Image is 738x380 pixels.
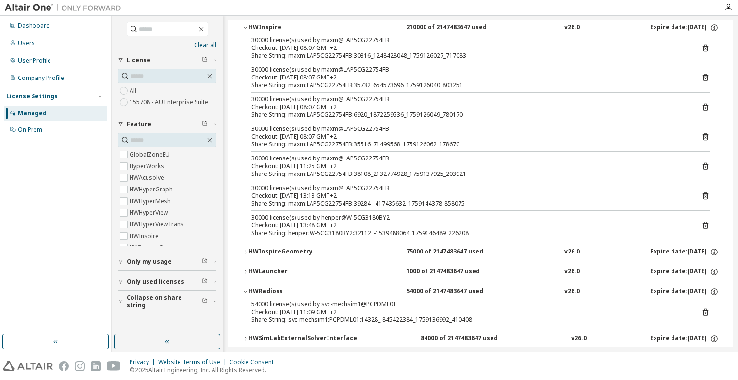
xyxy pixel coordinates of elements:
[75,361,85,371] img: instagram.svg
[130,242,188,253] label: HWInspireGeometry
[248,23,336,32] div: HWInspire
[571,334,587,343] div: v26.0
[248,248,336,256] div: HWInspireGeometry
[251,125,687,133] div: 30000 license(s) used by maxm@LAP5CG22754FB
[251,81,687,89] div: Share String: maxm:LAP5CG22754FB:35732_654573696_1759126040_803251
[18,126,42,134] div: On Prem
[251,95,687,103] div: 30000 license(s) used by maxm@LAP5CG22754FB
[118,113,216,135] button: Feature
[130,207,170,219] label: HWHyperView
[564,248,580,256] div: v26.0
[202,298,208,305] span: Clear filter
[248,287,336,296] div: HWRadioss
[5,3,126,13] img: Altair One
[406,268,493,276] div: 1000 of 2147483647 used
[130,195,173,207] label: HWHyperMesh
[650,334,719,343] div: Expire date: [DATE]
[248,334,357,343] div: HWSimLabExternalSolverInterface
[251,44,687,52] div: Checkout: [DATE] 08:07 GMT+2
[3,361,53,371] img: altair_logo.svg
[91,361,101,371] img: linkedin.svg
[251,133,687,141] div: Checkout: [DATE] 08:07 GMT+2
[202,258,208,266] span: Clear filter
[251,155,687,162] div: 30000 license(s) used by maxm@LAP5CG22754FB
[18,22,50,30] div: Dashboard
[127,294,202,309] span: Collapse on share string
[650,248,719,256] div: Expire date: [DATE]
[18,110,47,117] div: Managed
[18,74,64,82] div: Company Profile
[251,36,687,44] div: 30000 license(s) used by maxm@LAP5CG22754FB
[18,39,35,47] div: Users
[251,214,687,222] div: 30000 license(s) used by henper@W-5CG3180BY2
[421,334,508,343] div: 84000 of 2147483647 used
[251,200,687,207] div: Share String: maxm:LAP5CG22754FB:39284_-417435632_1759144378_858075
[6,93,58,100] div: License Settings
[251,141,687,148] div: Share String: maxm:LAP5CG22754FB:35516_71499568_1759126062_178670
[202,56,208,64] span: Clear filter
[406,287,493,296] div: 54000 of 2147483647 used
[251,229,687,237] div: Share String: henper:W-5CG3180BY2:32112_-1539488064_1759146489_226208
[251,74,687,81] div: Checkout: [DATE] 08:07 GMT+2
[118,271,216,292] button: Only used licenses
[59,361,69,371] img: facebook.svg
[130,366,279,374] p: © 2025 Altair Engineering, Inc. All Rights Reserved.
[243,328,719,349] button: HWSimLabExternalSolverInterface84000 of 2147483647 usedv26.0Expire date:[DATE]
[230,358,279,366] div: Cookie Consent
[127,278,184,285] span: Only used licenses
[243,17,719,38] button: HWInspire210000 of 2147483647 usedv26.0Expire date:[DATE]
[243,281,719,302] button: HWRadioss54000 of 2147483647 usedv26.0Expire date:[DATE]
[650,23,719,32] div: Expire date: [DATE]
[130,172,166,184] label: HWAcusolve
[158,358,230,366] div: Website Terms of Use
[251,103,687,111] div: Checkout: [DATE] 08:07 GMT+2
[130,149,172,160] label: GlobalZoneEU
[130,85,138,96] label: All
[127,56,150,64] span: License
[251,192,687,200] div: Checkout: [DATE] 13:13 GMT+2
[130,160,166,172] label: HyperWorks
[251,316,687,324] div: Share String: svc-mechsim1:PCPDML01:14328_-845422384_1759136992_410408
[118,49,216,71] button: License
[202,278,208,285] span: Clear filter
[127,120,151,128] span: Feature
[251,222,687,229] div: Checkout: [DATE] 13:48 GMT+2
[243,261,719,283] button: HWLauncher1000 of 2147483647 usedv26.0Expire date:[DATE]
[251,66,687,74] div: 30000 license(s) used by maxm@LAP5CG22754FB
[251,301,687,308] div: 54000 license(s) used by svc-mechsim1@PCPDML01
[18,57,51,64] div: User Profile
[564,268,580,276] div: v26.0
[118,251,216,272] button: Only my usage
[243,241,719,263] button: HWInspireGeometry75000 of 2147483647 usedv26.0Expire date:[DATE]
[107,361,121,371] img: youtube.svg
[650,287,719,296] div: Expire date: [DATE]
[118,41,216,49] a: Clear all
[130,96,210,108] label: 155708 - AU Enterprise Suite
[406,23,493,32] div: 210000 of 2147483647 used
[248,268,336,276] div: HWLauncher
[251,162,687,170] div: Checkout: [DATE] 11:25 GMT+2
[406,248,493,256] div: 75000 of 2147483647 used
[130,358,158,366] div: Privacy
[127,258,172,266] span: Only my usage
[564,23,580,32] div: v26.0
[251,308,687,316] div: Checkout: [DATE] 11:09 GMT+2
[251,111,687,119] div: Share String: maxm:LAP5CG22754FB:6920_1872259536_1759126049_780170
[202,120,208,128] span: Clear filter
[130,230,161,242] label: HWInspire
[130,184,175,195] label: HWHyperGraph
[251,184,687,192] div: 30000 license(s) used by maxm@LAP5CG22754FB
[251,52,687,60] div: Share String: maxm:LAP5CG22754FB:30316_1248428048_1759126027_717083
[130,219,186,230] label: HWHyperViewTrans
[650,268,719,276] div: Expire date: [DATE]
[564,287,580,296] div: v26.0
[118,291,216,312] button: Collapse on share string
[251,170,687,178] div: Share String: maxm:LAP5CG22754FB:38108_2132774928_1759137925_203921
